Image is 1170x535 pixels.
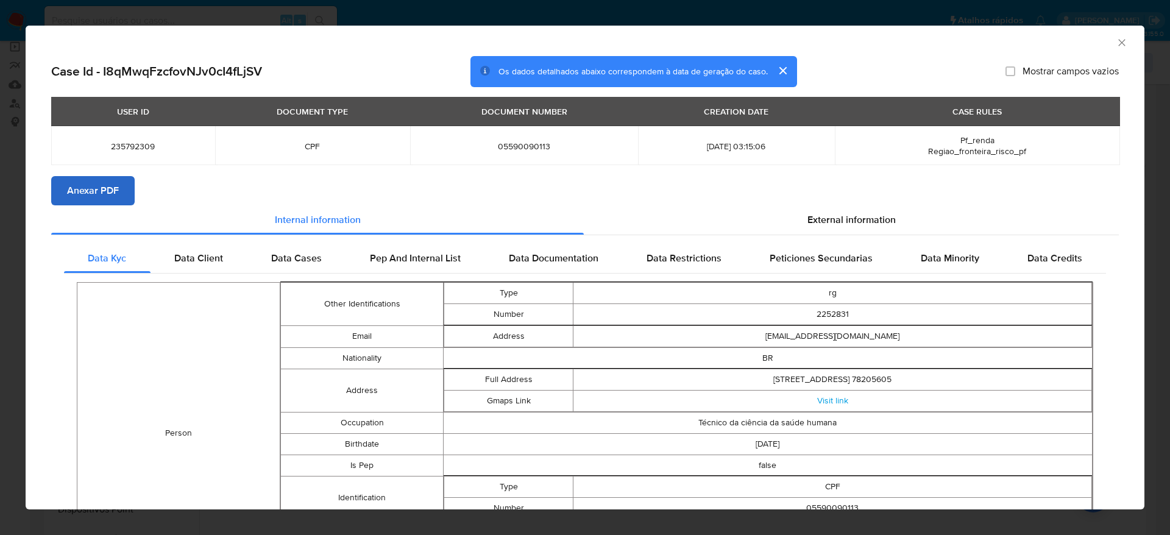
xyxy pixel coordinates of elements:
[1005,66,1015,76] input: Mostrar campos vazios
[444,325,573,347] td: Address
[444,390,573,411] td: Gmaps Link
[573,282,1092,303] td: rg
[945,101,1009,122] div: CASE RULES
[281,476,443,519] td: Identification
[498,65,768,77] span: Os dados detalhados abaixo correspondem à data de geração do caso.
[474,101,575,122] div: DOCUMENT NUMBER
[1023,65,1119,77] span: Mostrar campos vazios
[110,101,157,122] div: USER ID
[697,101,776,122] div: CREATION DATE
[444,282,573,303] td: Type
[509,251,598,265] span: Data Documentation
[768,56,797,85] button: cerrar
[174,251,223,265] span: Data Client
[921,251,979,265] span: Data Minority
[573,325,1092,347] td: [EMAIL_ADDRESS][DOMAIN_NAME]
[51,176,135,205] button: Anexar PDF
[269,101,355,122] div: DOCUMENT TYPE
[281,282,443,325] td: Other Identifications
[64,244,1106,273] div: Detailed internal info
[573,476,1092,497] td: CPF
[281,412,443,433] td: Occupation
[444,303,573,325] td: Number
[281,433,443,455] td: Birthdate
[573,303,1092,325] td: 2252831
[817,394,848,406] a: Visit link
[51,63,262,79] h2: Case Id - I8qMwqFzcfovNJv0cI4fLjSV
[1116,37,1127,48] button: Fechar a janela
[281,455,443,476] td: Is Pep
[573,497,1092,519] td: 05590090113
[67,177,119,204] span: Anexar PDF
[807,213,896,227] span: External information
[370,251,461,265] span: Pep And Internal List
[275,213,361,227] span: Internal information
[928,145,1026,157] span: Regiao_fronteira_risco_pf
[281,325,443,347] td: Email
[281,347,443,369] td: Nationality
[960,134,994,146] span: Pf_renda
[51,205,1119,235] div: Detailed info
[26,26,1144,509] div: closure-recommendation-modal
[1027,251,1082,265] span: Data Credits
[444,476,573,497] td: Type
[443,412,1092,433] td: Técnico da ciência da saúde humana
[770,251,873,265] span: Peticiones Secundarias
[647,251,721,265] span: Data Restrictions
[444,497,573,519] td: Number
[443,433,1092,455] td: [DATE]
[281,369,443,412] td: Address
[88,251,126,265] span: Data Kyc
[653,141,820,152] span: [DATE] 03:15:06
[230,141,395,152] span: CPF
[573,369,1092,390] td: [STREET_ADDRESS] 78205605
[443,455,1092,476] td: false
[66,141,200,152] span: 235792309
[425,141,623,152] span: 05590090113
[271,251,322,265] span: Data Cases
[443,347,1092,369] td: BR
[444,369,573,390] td: Full Address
